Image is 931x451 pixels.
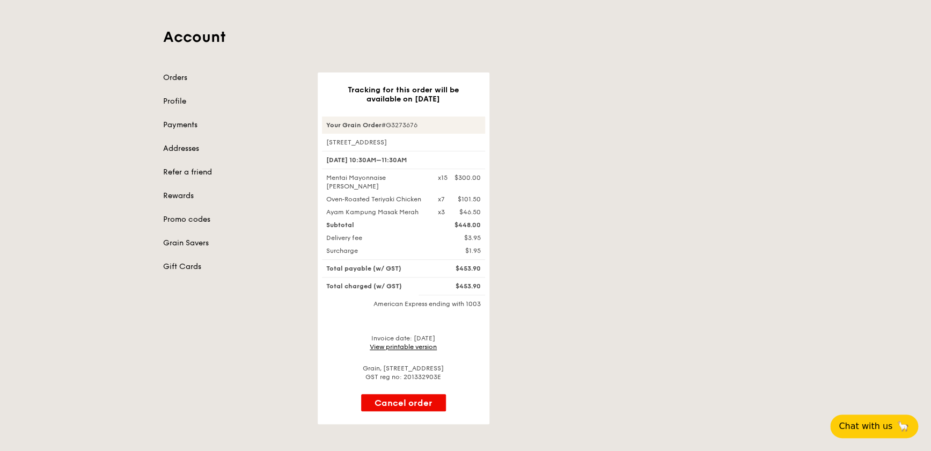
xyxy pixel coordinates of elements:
a: Addresses [163,143,305,154]
h1: Account [163,27,768,47]
div: $300.00 [454,173,481,182]
div: x7 [438,195,445,203]
a: Profile [163,96,305,107]
div: [DATE] 10:30AM–11:30AM [322,151,485,169]
button: Chat with us🦙 [830,414,918,438]
div: x15 [438,173,448,182]
a: Promo codes [163,214,305,225]
div: #G3273676 [322,117,485,134]
div: $3.95 [431,234,487,242]
a: Orders [163,72,305,83]
span: Chat with us [839,420,892,433]
div: Ayam Kampung Masak Merah [320,208,431,216]
div: Subtotal [320,221,431,229]
a: Rewards [163,191,305,201]
div: $453.90 [431,264,487,273]
span: 🦙 [897,420,910,433]
div: x3 [438,208,445,216]
div: Mentai Mayonnaise [PERSON_NAME] [320,173,431,191]
div: Total charged (w/ GST) [320,282,431,290]
div: American Express ending with 1003 [322,300,485,308]
div: $101.50 [458,195,481,203]
a: Payments [163,120,305,130]
div: $46.50 [459,208,481,216]
div: $448.00 [431,221,487,229]
h3: Tracking for this order will be available on [DATE] [335,85,472,104]
div: Delivery fee [320,234,431,242]
div: Surcharge [320,246,431,255]
div: $453.90 [431,282,487,290]
strong: Your Grain Order [326,121,382,129]
div: Invoice date: [DATE] [322,334,485,351]
div: $1.95 [431,246,487,255]
a: Gift Cards [163,261,305,272]
span: Total payable (w/ GST) [326,265,401,272]
a: View printable version [370,343,437,351]
button: Cancel order [361,394,446,411]
a: Refer a friend [163,167,305,178]
a: Grain Savers [163,238,305,249]
div: Grain, [STREET_ADDRESS] GST reg no: 201332903E [322,364,485,381]
div: [STREET_ADDRESS] [322,138,485,147]
div: Oven‑Roasted Teriyaki Chicken [320,195,431,203]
